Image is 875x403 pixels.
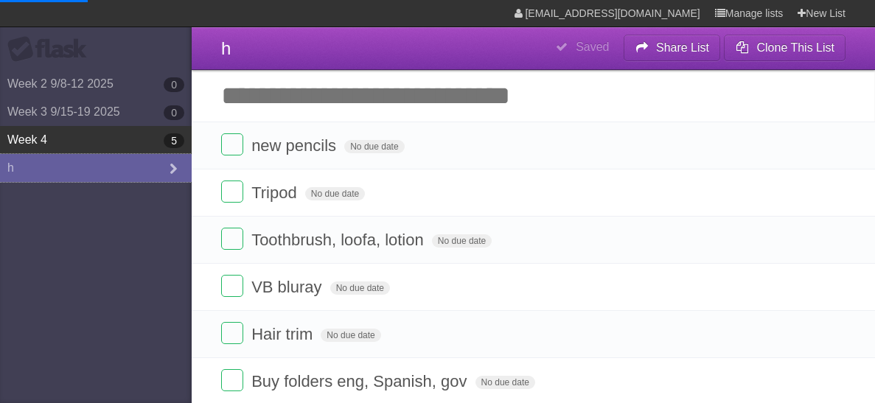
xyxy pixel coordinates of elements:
span: Hair trim [251,325,316,343]
span: No due date [432,234,492,248]
span: Toothbrush, loofa, lotion [251,231,428,249]
label: Done [221,133,243,155]
b: 0 [164,105,184,120]
button: Clone This List [724,35,846,61]
span: No due date [321,329,380,342]
span: new pencils [251,136,340,155]
b: Clone This List [756,41,834,54]
label: Done [221,322,243,344]
span: VB bluray [251,278,325,296]
span: Buy folders eng, Spanish, gov [251,372,470,390]
span: Tripod [251,183,301,202]
b: Share List [656,41,709,54]
span: No due date [305,187,365,200]
span: No due date [330,281,390,295]
span: No due date [344,140,404,153]
b: 5 [164,133,184,148]
label: Done [221,181,243,203]
label: Done [221,369,243,391]
b: 0 [164,77,184,92]
span: No due date [475,376,535,389]
label: Done [221,275,243,297]
span: h [221,38,231,58]
button: Share List [624,35,721,61]
b: Saved [576,41,609,53]
div: Flask [7,36,96,63]
label: Done [221,228,243,250]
